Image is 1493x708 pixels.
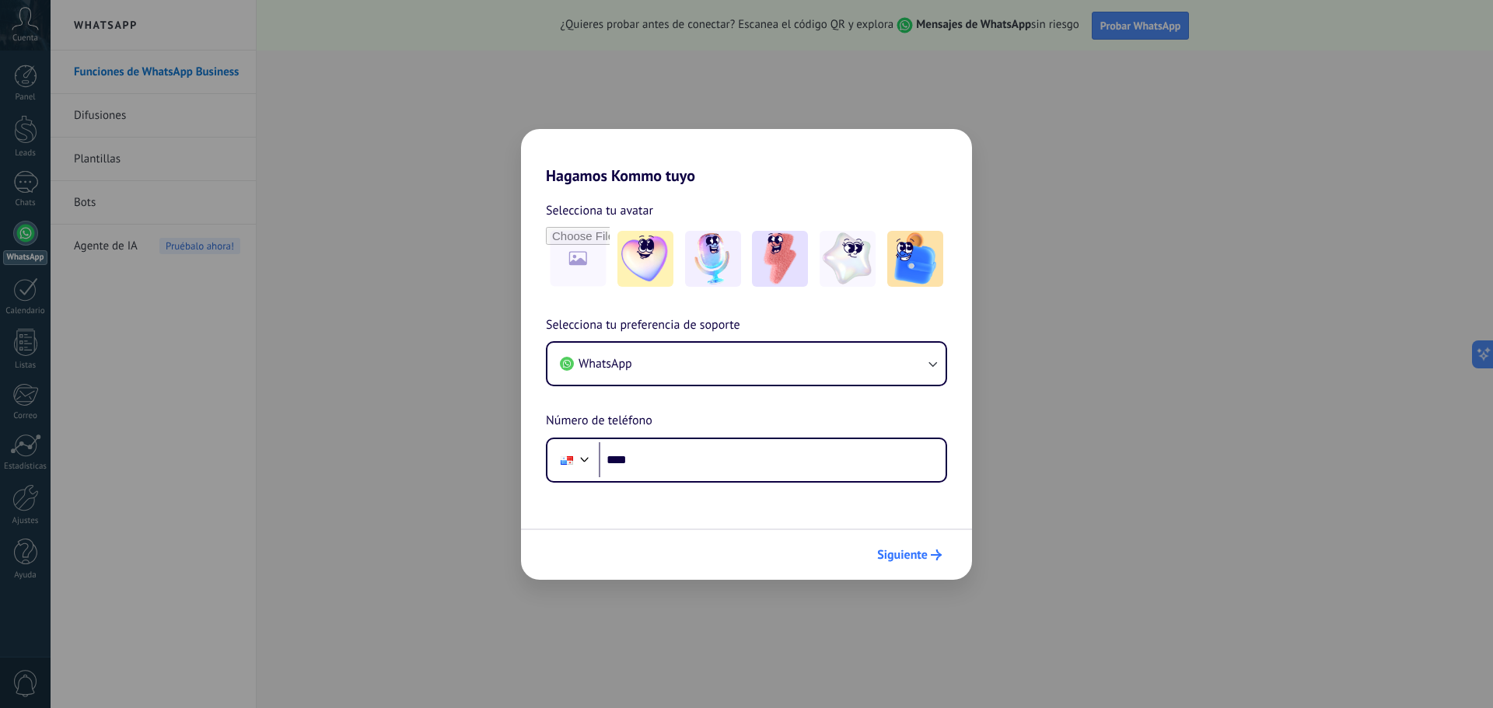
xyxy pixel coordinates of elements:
[877,549,928,560] span: Siguiente
[546,316,740,336] span: Selecciona tu preferencia de soporte
[546,411,652,431] span: Número de teléfono
[820,231,876,287] img: -4.jpeg
[617,231,673,287] img: -1.jpeg
[552,444,582,476] div: Panama: + 507
[685,231,741,287] img: -2.jpeg
[752,231,808,287] img: -3.jpeg
[870,542,949,568] button: Siguiente
[887,231,943,287] img: -5.jpeg
[579,356,632,371] span: WhatsApp
[521,129,972,185] h2: Hagamos Kommo tuyo
[547,343,946,385] button: WhatsApp
[546,201,653,221] span: Selecciona tu avatar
